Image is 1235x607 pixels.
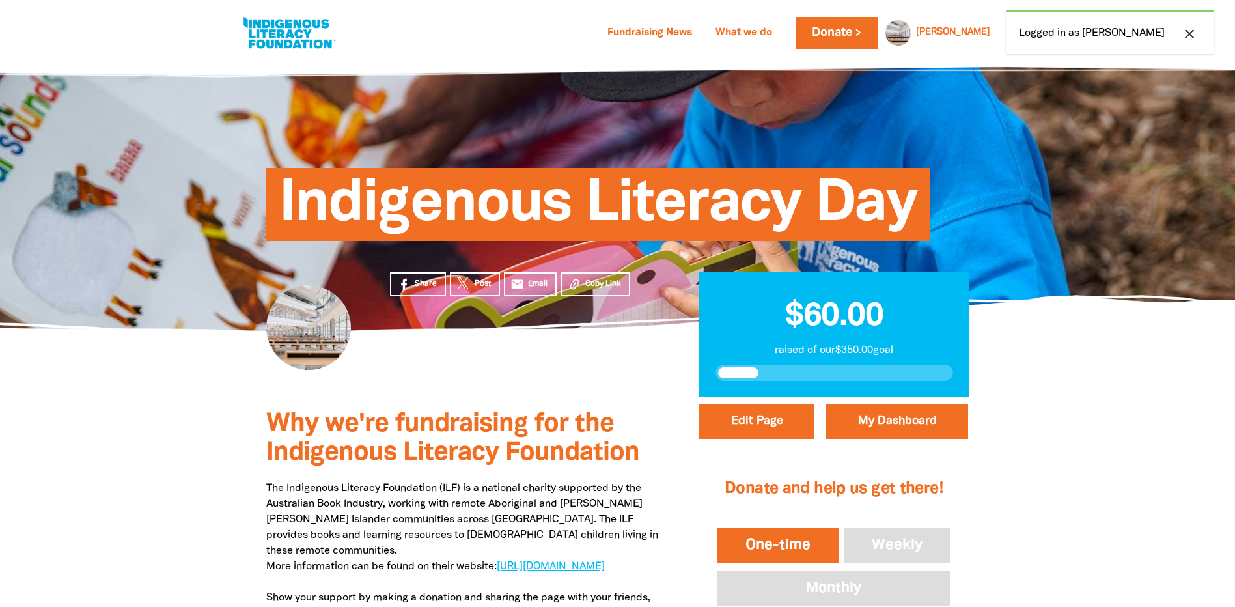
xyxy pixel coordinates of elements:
button: Edit Page [699,404,814,439]
i: email [510,277,524,291]
a: What we do [708,23,780,44]
p: raised of our $350.00 goal [715,343,953,358]
button: One-time [715,526,841,566]
i: close [1182,26,1197,42]
span: Share [415,278,437,290]
a: [PERSON_NAME] [916,28,990,37]
a: [URL][DOMAIN_NAME] [497,562,605,571]
h2: Donate and help us get there! [715,463,952,515]
button: Weekly [841,526,953,566]
div: Logged in as [PERSON_NAME] [1006,10,1214,54]
a: Post [450,272,500,296]
a: Donate [796,17,878,49]
button: close [1178,25,1201,42]
span: Copy Link [585,278,621,290]
button: Copy Link [561,272,630,296]
span: $60.00 [785,302,883,332]
span: Email [528,278,548,290]
span: Indigenous Literacy Day [279,178,917,241]
a: My Dashboard [826,404,968,439]
a: Fundraising News [600,23,700,44]
span: Why we're fundraising for the Indigenous Literacy Foundation [266,412,639,465]
a: Share [390,272,446,296]
span: Post [475,278,491,290]
a: emailEmail [504,272,557,296]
